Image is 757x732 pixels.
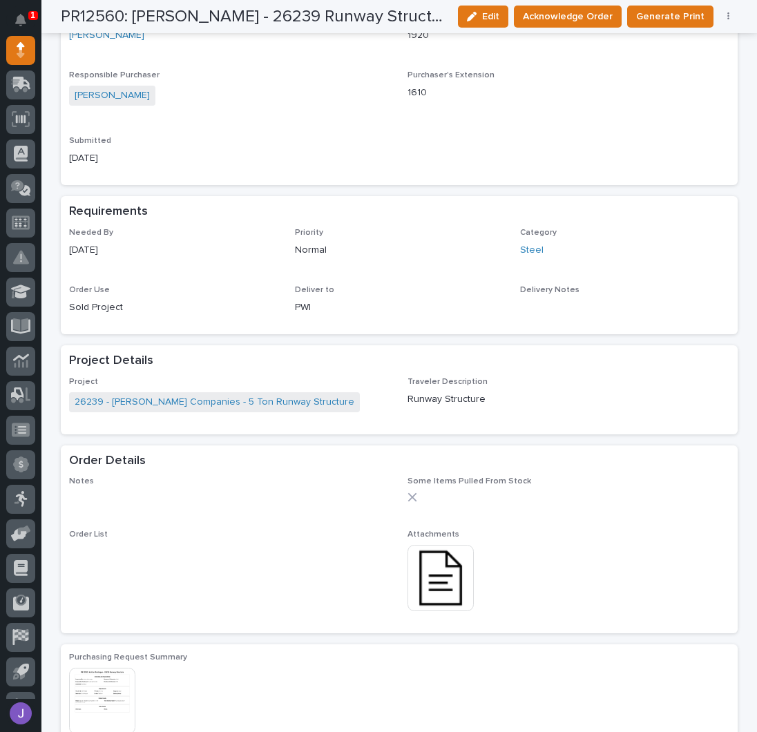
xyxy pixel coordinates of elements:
span: Generate Print [636,8,705,25]
button: Acknowledge Order [514,6,622,28]
span: Submitted [69,137,111,145]
p: 1 [30,10,35,20]
span: Delivery Notes [520,286,579,294]
span: Order List [69,530,108,539]
span: Traveler Description [408,378,488,386]
span: Purchasing Request Summary [69,653,187,662]
p: [DATE] [69,151,391,166]
p: Runway Structure [408,392,729,407]
span: Deliver to [295,286,334,294]
h2: Requirements [69,204,148,220]
span: Edit [482,10,499,23]
span: Responsible Purchaser [69,71,160,79]
span: Acknowledge Order [523,8,613,25]
button: Notifications [6,6,35,35]
h2: PR12560: [PERSON_NAME] - 26239 Runway Structure [61,7,447,27]
span: Priority [295,229,323,237]
h2: Order Details [69,454,146,469]
span: Order Use [69,286,110,294]
span: Needed By [69,229,113,237]
a: 26239 - [PERSON_NAME] Companies - 5 Ton Runway Structure [75,395,354,410]
p: 1920 [408,28,729,43]
a: [PERSON_NAME] [75,88,150,103]
p: PWI [295,300,504,315]
h2: Project Details [69,354,153,369]
span: Attachments [408,530,459,539]
span: Some Items Pulled From Stock [408,477,531,485]
p: Normal [295,243,504,258]
button: Generate Print [627,6,713,28]
span: Project [69,378,98,386]
span: Notes [69,477,94,485]
button: users-avatar [6,699,35,728]
p: 1610 [408,86,729,100]
a: Steel [520,243,544,258]
span: Purchaser's Extension [408,71,495,79]
button: Edit [458,6,508,28]
p: [DATE] [69,243,278,258]
div: Notifications1 [17,14,35,36]
span: Category [520,229,557,237]
p: Sold Project [69,300,278,315]
a: [PERSON_NAME] [69,28,144,43]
